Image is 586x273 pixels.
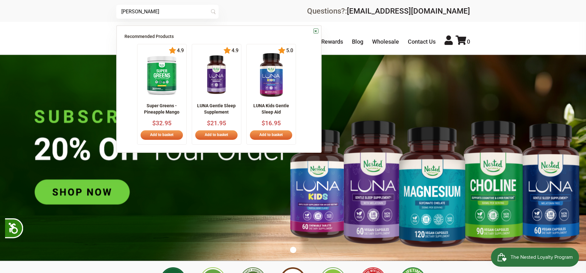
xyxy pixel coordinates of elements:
a: Wholesale [372,38,399,45]
img: 1_edfe67ed-9f0f-4eb3-a1ff-0a9febdc2b11_x140.png [249,53,293,97]
button: 1 of 1 [290,247,296,253]
iframe: Button to open loyalty program pop-up [491,248,580,267]
a: Add to basket [250,130,292,140]
img: star.svg [169,47,176,54]
span: 0 [467,38,470,45]
p: Super Greens - Pineapple Mango [140,103,184,115]
a: Add to basket [195,130,238,140]
span: 5.0 [286,48,293,53]
button: Next [302,91,309,97]
a: Nested Rewards [302,38,343,45]
input: Try "Sleeping" [116,5,219,19]
a: 0 [456,38,470,45]
span: 4.9 [231,48,239,53]
p: LUNA Kids Gentle Sleep Aid [249,103,293,115]
img: star.svg [278,47,286,54]
img: star.svg [223,47,231,54]
a: × [313,28,318,34]
img: imgpsh_fullsize_anim_-_2025-02-26T222351.371_x140.png [142,53,181,97]
a: Blog [352,38,363,45]
span: $16.95 [262,120,281,127]
a: Add to basket [141,130,183,140]
div: Questions?: [307,7,470,15]
p: LUNA Gentle Sleep Supplement [195,103,239,115]
span: $32.95 [152,120,172,127]
span: $21.95 [207,120,226,127]
button: Previous [123,91,129,97]
a: Contact Us [408,38,436,45]
img: NN_LUNA_US_60_front_1_x140.png [199,53,233,97]
a: [EMAIL_ADDRESS][DOMAIN_NAME] [347,7,470,16]
span: 4.9 [176,48,184,53]
span: Recommended Products [124,34,174,39]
